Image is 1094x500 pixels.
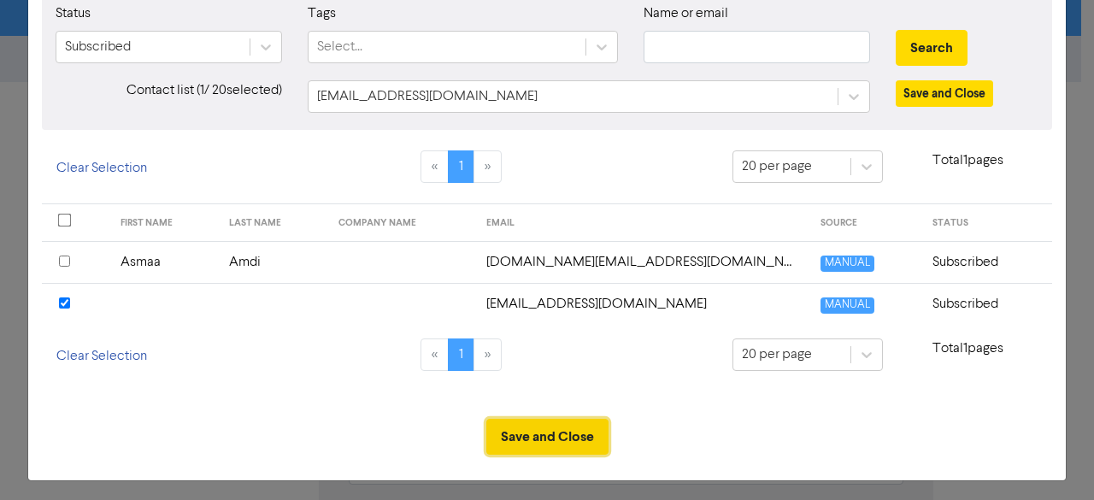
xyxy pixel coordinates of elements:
iframe: Chat Widget [1009,418,1094,500]
a: Page 1 is your current page [448,150,474,183]
span: MANUAL [820,256,874,272]
div: 20 per page [742,156,812,177]
td: Subscribed [922,241,1052,283]
span: MANUAL [820,297,874,314]
th: FIRST NAME [110,204,220,242]
td: Asmaa [110,241,220,283]
th: LAST NAME [219,204,328,242]
button: Save and Close [896,80,993,107]
th: STATUS [922,204,1052,242]
div: [EMAIL_ADDRESS][DOMAIN_NAME] [317,86,538,107]
div: Select... [317,37,362,57]
p: Total 1 pages [883,338,1052,359]
td: Amdi [219,241,328,283]
div: Subscribed [65,37,131,57]
div: 20 per page [742,344,812,365]
label: Status [56,3,91,24]
td: Subscribed [922,283,1052,325]
label: Name or email [644,3,728,24]
button: Save and Close [486,419,609,455]
label: Tags [308,3,336,24]
a: Page 1 is your current page [448,338,474,371]
th: SOURCE [810,204,922,242]
button: Search [896,30,968,66]
button: Clear Selection [42,338,162,374]
p: Total 1 pages [883,150,1052,171]
td: mouhsinem33@outlook.com [476,283,810,325]
th: COMPANY NAME [328,204,476,242]
button: Clear Selection [42,150,162,186]
td: magazat.com@gmail.com [476,241,810,283]
th: EMAIL [476,204,810,242]
div: Contact list ( 1 / 20 selected) [43,80,295,113]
